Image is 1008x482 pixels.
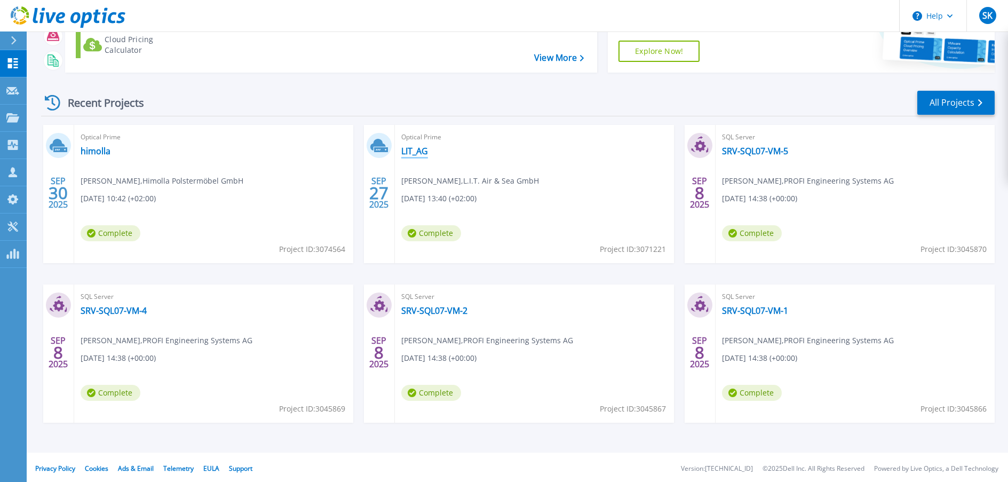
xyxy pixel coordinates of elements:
span: SK [982,11,993,20]
div: SEP 2025 [689,173,710,212]
li: Version: [TECHNICAL_ID] [681,465,753,472]
span: Project ID: 3074564 [279,243,345,255]
div: SEP 2025 [48,333,68,372]
li: Powered by Live Optics, a Dell Technology [874,465,998,472]
span: [DATE] 14:38 (+00:00) [401,352,477,364]
span: [PERSON_NAME] , Himolla Polstermöbel GmbH [81,175,243,187]
span: [DATE] 10:42 (+02:00) [81,193,156,204]
span: 8 [53,348,63,357]
a: SRV-SQL07-VM-5 [722,146,788,156]
li: © 2025 Dell Inc. All Rights Reserved [763,465,864,472]
span: Optical Prime [81,131,347,143]
span: [DATE] 14:38 (+00:00) [81,352,156,364]
a: Support [229,464,252,473]
a: Cookies [85,464,108,473]
span: SQL Server [722,131,988,143]
a: SRV-SQL07-VM-1 [722,305,788,316]
span: Project ID: 3045867 [600,403,666,415]
span: [PERSON_NAME] , PROFI Engineering Systems AG [722,175,894,187]
span: [DATE] 13:40 (+02:00) [401,193,477,204]
span: 8 [695,188,704,197]
a: Privacy Policy [35,464,75,473]
span: Complete [722,225,782,241]
span: SQL Server [401,291,668,303]
div: SEP 2025 [369,333,389,372]
a: Telemetry [163,464,194,473]
span: 30 [49,188,68,197]
div: SEP 2025 [48,173,68,212]
div: SEP 2025 [689,333,710,372]
span: [PERSON_NAME] , PROFI Engineering Systems AG [722,335,894,346]
span: SQL Server [722,291,988,303]
span: Complete [401,225,461,241]
span: Complete [81,385,140,401]
a: Cloud Pricing Calculator [76,31,195,58]
a: SRV-SQL07-VM-4 [81,305,147,316]
a: All Projects [917,91,995,115]
span: [DATE] 14:38 (+00:00) [722,193,797,204]
a: SRV-SQL07-VM-2 [401,305,467,316]
span: Project ID: 3045870 [920,243,987,255]
span: Complete [81,225,140,241]
span: [PERSON_NAME] , PROFI Engineering Systems AG [401,335,573,346]
span: Project ID: 3071221 [600,243,666,255]
a: himolla [81,146,110,156]
a: View More [534,53,584,63]
span: [PERSON_NAME] , L.I.T. Air & Sea GmbH [401,175,539,187]
div: SEP 2025 [369,173,389,212]
span: Complete [722,385,782,401]
a: Ads & Email [118,464,154,473]
span: 8 [374,348,384,357]
a: Explore Now! [618,41,700,62]
span: SQL Server [81,291,347,303]
span: [DATE] 14:38 (+00:00) [722,352,797,364]
span: Project ID: 3045869 [279,403,345,415]
a: EULA [203,464,219,473]
div: Recent Projects [41,90,158,116]
div: Cloud Pricing Calculator [105,34,190,56]
a: LIT_AG [401,146,428,156]
span: Complete [401,385,461,401]
span: 8 [695,348,704,357]
span: 27 [369,188,388,197]
span: Project ID: 3045866 [920,403,987,415]
span: [PERSON_NAME] , PROFI Engineering Systems AG [81,335,252,346]
span: Optical Prime [401,131,668,143]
